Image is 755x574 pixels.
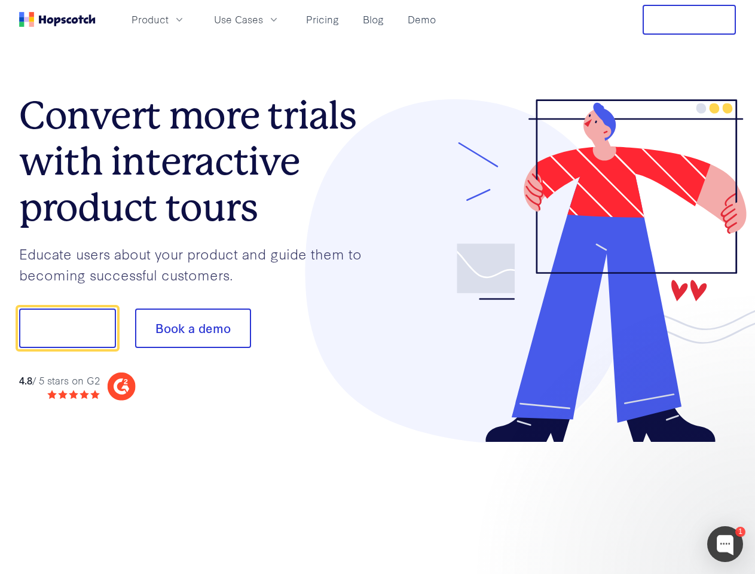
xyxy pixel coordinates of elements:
span: Product [132,12,169,27]
a: Demo [403,10,441,29]
button: Use Cases [207,10,287,29]
button: Show me! [19,309,116,348]
p: Educate users about your product and guide them to becoming successful customers. [19,243,378,285]
button: Book a demo [135,309,251,348]
a: Home [19,12,96,27]
strong: 4.8 [19,373,32,387]
a: Pricing [301,10,344,29]
div: 1 [735,527,745,537]
a: Blog [358,10,389,29]
span: Use Cases [214,12,263,27]
h1: Convert more trials with interactive product tours [19,93,378,230]
button: Free Trial [643,5,736,35]
button: Product [124,10,192,29]
div: / 5 stars on G2 [19,373,100,388]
